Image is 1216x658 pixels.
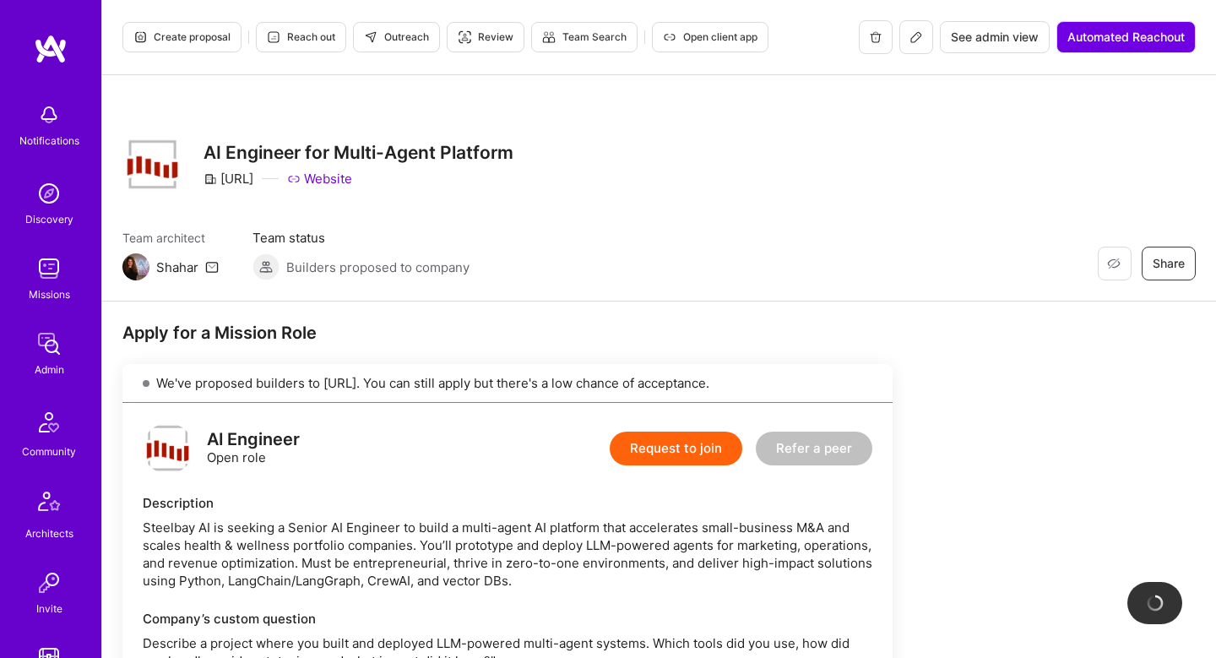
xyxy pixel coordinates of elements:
span: Team status [252,229,470,247]
span: See admin view [951,29,1039,46]
div: Discovery [25,210,73,228]
span: Review [458,30,513,45]
div: Notifications [19,132,79,150]
img: teamwork [32,252,66,285]
i: icon CompanyGray [204,172,217,186]
button: Reach out [256,22,346,52]
div: Architects [25,525,73,542]
i: icon Targeter [458,30,471,44]
span: Builders proposed to company [286,258,470,276]
div: Admin [35,361,64,378]
i: icon Mail [205,260,219,274]
span: Open client app [663,30,757,45]
img: Builders proposed to company [252,253,280,280]
div: Open role [207,431,300,466]
span: Team architect [122,229,219,247]
button: See admin view [940,21,1050,53]
a: Website [287,170,352,188]
span: Outreach [364,30,429,45]
button: Team Search [531,22,638,52]
img: logo [34,34,68,64]
button: Automated Reachout [1056,21,1196,53]
div: AI Engineer [207,431,300,449]
img: logo [143,423,193,474]
button: Request to join [610,432,742,465]
button: Review [447,22,524,52]
div: Invite [36,600,62,617]
span: Automated Reachout [1067,29,1185,46]
img: admin teamwork [32,327,66,361]
button: Refer a peer [756,432,872,465]
i: icon Proposal [133,30,147,44]
img: discovery [32,177,66,210]
div: [URL] [204,170,253,188]
div: Steelbay AI is seeking a Senior AI Engineer to build a multi-agent AI platform that accelerates s... [143,519,872,590]
span: Reach out [267,30,335,45]
button: Open client app [652,22,768,52]
button: Outreach [353,22,440,52]
img: Architects [29,484,69,525]
button: Share [1142,247,1196,280]
span: Share [1153,255,1185,272]
img: Community [29,402,69,443]
img: loading [1146,594,1164,612]
div: Missions [29,285,70,303]
span: Team Search [542,30,627,45]
img: bell [32,98,66,132]
img: Company Logo [122,138,183,191]
img: Team Architect [122,253,149,280]
div: Apply for a Mission Role [122,322,893,344]
h3: AI Engineer for Multi-Agent Platform [204,142,513,163]
img: Invite [32,566,66,600]
div: We've proposed builders to [URL]. You can still apply but there's a low chance of acceptance. [122,364,893,403]
div: Shahar [156,258,198,276]
div: Description [143,494,872,512]
button: Create proposal [122,22,242,52]
i: icon EyeClosed [1107,257,1121,270]
div: Community [22,443,76,460]
span: Create proposal [133,30,231,45]
div: Company’s custom question [143,610,872,628]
